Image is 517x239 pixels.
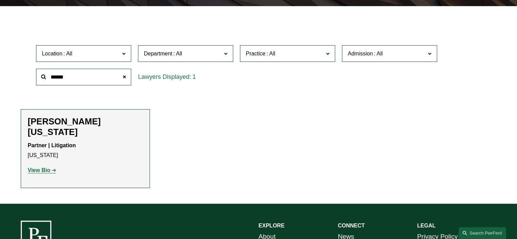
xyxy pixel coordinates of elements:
strong: EXPLORE [259,223,285,228]
a: Search this site [459,227,506,239]
span: Location [42,51,63,56]
span: Practice [246,51,265,56]
strong: View Bio [28,167,50,173]
span: 1 [192,73,196,80]
p: [US_STATE] [28,141,143,160]
span: Department [144,51,172,56]
h2: [PERSON_NAME][US_STATE] [28,116,143,137]
strong: LEGAL [417,223,435,228]
strong: Partner | Litigation [28,142,76,148]
span: Admission [348,51,373,56]
strong: CONNECT [338,223,365,228]
a: View Bio [28,167,56,173]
